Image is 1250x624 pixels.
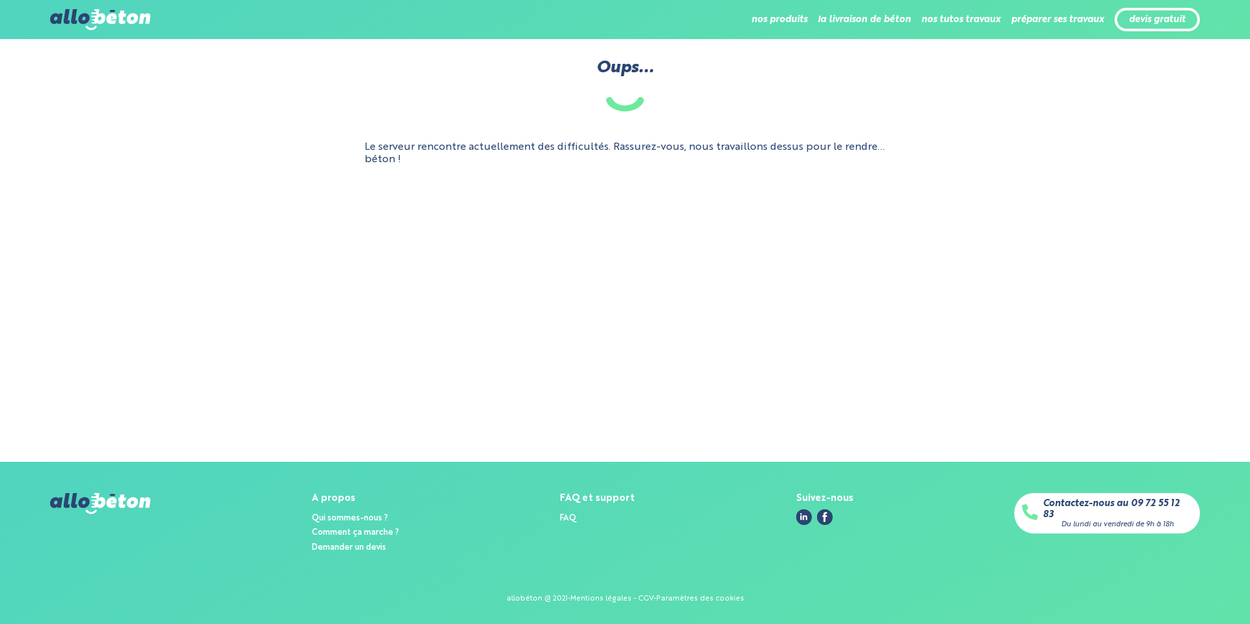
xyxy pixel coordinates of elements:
a: Qui sommes-nous ? [312,514,388,522]
div: Du lundi au vendredi de 9h à 18h [1061,520,1174,529]
li: nos produits [751,4,807,35]
span: - [633,595,636,603]
img: allobéton [50,493,150,514]
div: allobéton @ 2021 [507,595,568,603]
div: - [568,595,570,603]
li: la livraison de béton [818,4,911,35]
div: FAQ et support [560,493,635,504]
a: FAQ [560,514,576,522]
a: Demander un devis [312,543,386,552]
a: Contactez-nous au 09 72 55 12 83 [1043,498,1192,520]
img: allobéton [50,9,150,30]
li: nos tutos travaux [921,4,1001,35]
div: - [654,595,656,603]
a: Comment ça marche ? [312,528,399,537]
a: CGV [638,595,654,603]
li: préparer ses travaux [1011,4,1104,35]
div: A propos [312,493,399,504]
p: Le serveur rencontre actuellement des difficultés. Rassurez-vous, nous travaillons dessus pour le... [365,141,885,165]
iframe: Help widget launcher [1134,573,1236,610]
a: Paramètres des cookies [656,595,744,603]
div: Suivez-nous [796,493,854,504]
a: devis gratuit [1129,14,1186,25]
a: Mentions légales [570,595,632,603]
